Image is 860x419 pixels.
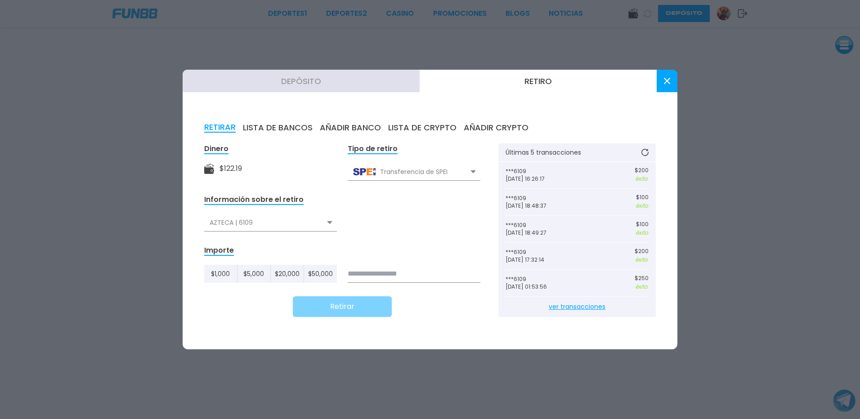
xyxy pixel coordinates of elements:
div: Importe [204,245,234,256]
p: [DATE] 18:48:37 [506,203,577,209]
p: $ 100 [636,221,649,227]
p: Últimas 5 transacciones [506,149,581,156]
div: AZTECA | 6109 [204,214,337,231]
button: Depósito [183,70,420,92]
p: éxito [636,229,649,237]
p: [DATE] 17:32:14 [506,257,577,263]
p: $ 250 [635,275,649,281]
div: Transferencia de SPEI [348,163,480,180]
button: LISTA DE BANCOS [243,123,313,133]
p: [DATE] 16:26:17 [506,176,577,182]
div: Dinero [204,144,228,154]
p: éxito [636,202,649,210]
div: Información sobre el retiro [204,195,304,205]
p: $ 200 [635,167,649,174]
div: Tipo de retiro [348,144,398,154]
p: [DATE] 01:53:56 [506,284,577,290]
button: $20,000 [271,265,304,283]
button: AÑADIR CRYPTO [464,123,529,133]
img: Transferencia de SPEI [353,168,376,175]
p: éxito [635,283,649,291]
button: AÑADIR BANCO [320,123,381,133]
button: $5,000 [237,265,271,283]
button: RETIRAR [204,123,236,133]
p: éxito [635,175,649,183]
p: $ 100 [636,194,649,201]
button: Retiro [420,70,657,92]
p: $ 200 [635,248,649,254]
button: LISTA DE CRYPTO [388,123,457,133]
a: ver transacciones [506,297,649,317]
p: [DATE] 18:49:27 [506,230,577,236]
button: $1,000 [204,265,237,283]
button: $50,000 [304,265,337,283]
p: éxito [635,256,649,264]
button: Retirar [293,296,392,317]
div: $ 122.19 [219,163,242,174]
